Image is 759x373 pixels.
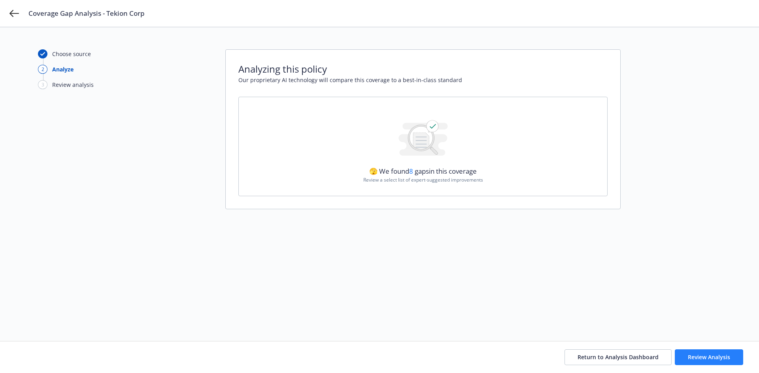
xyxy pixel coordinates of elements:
[52,81,94,89] div: Review analysis
[52,50,91,58] div: Choose source
[363,176,483,183] span: Review a select list of expert-suggested improvements
[52,65,74,73] div: Analyze
[409,167,413,176] span: 8
[578,353,659,361] span: Return to Analysis Dashboard
[675,349,743,365] button: Review Analysis
[28,9,145,18] span: Coverage Gap Analysis - Tekion Corp
[565,349,672,365] button: Return to Analysis Dashboard
[238,76,608,84] span: Our proprietary AI technology will compare this coverage to a best-in-class standard
[369,167,477,176] span: 🫣 We found gaps in this coverage
[238,62,608,76] span: Analyzing this policy
[38,65,47,74] div: 2
[688,353,730,361] span: Review Analysis
[38,80,47,89] div: 3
